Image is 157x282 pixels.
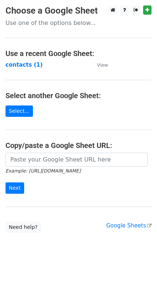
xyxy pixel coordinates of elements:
p: Use one of the options below... [5,19,152,27]
h4: Use a recent Google Sheet: [5,49,152,58]
small: View [97,62,108,68]
input: Next [5,182,24,194]
input: Paste your Google Sheet URL here [5,153,148,167]
h4: Copy/paste a Google Sheet URL: [5,141,152,150]
a: Select... [5,105,33,117]
a: Google Sheets [106,222,152,229]
h3: Choose a Google Sheet [5,5,152,16]
a: View [90,62,108,68]
small: Example: [URL][DOMAIN_NAME] [5,168,81,174]
a: contacts (1) [5,62,43,68]
a: Need help? [5,222,41,233]
h4: Select another Google Sheet: [5,91,152,100]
